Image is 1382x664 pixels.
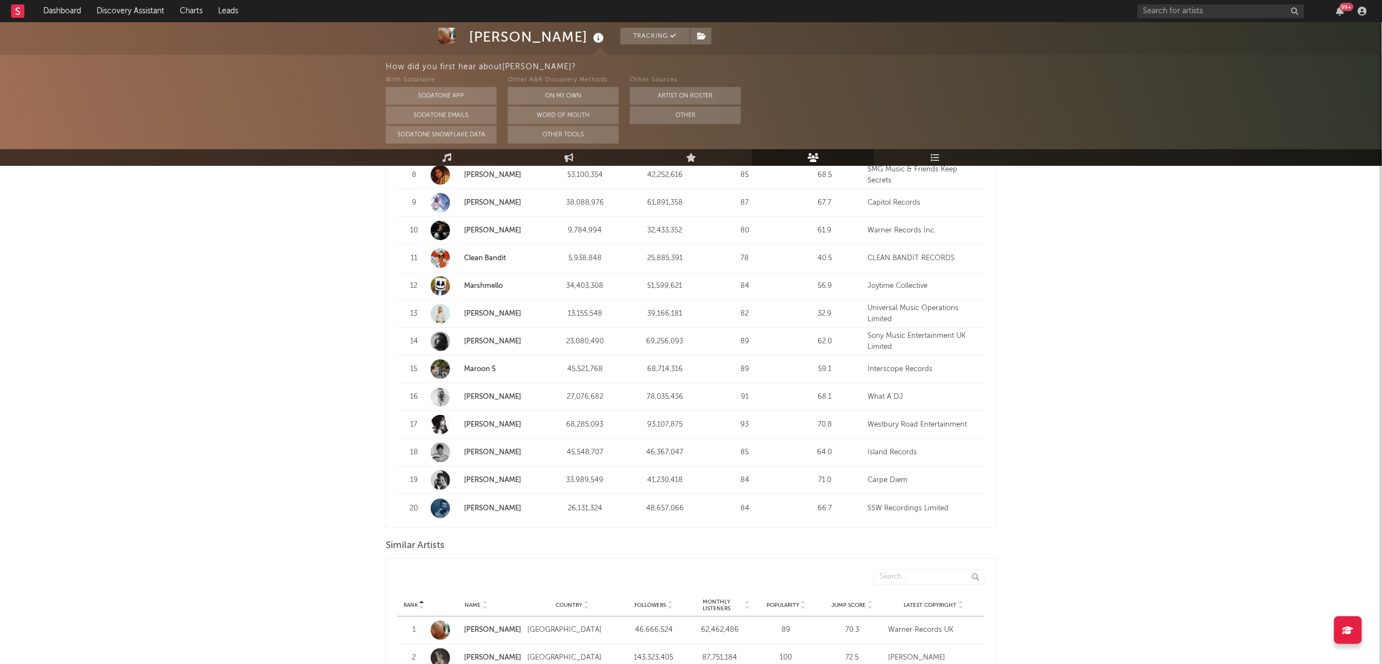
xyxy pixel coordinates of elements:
[708,253,782,264] div: 78
[867,392,979,403] div: What A DJ
[630,87,741,105] button: Artist on Roster
[708,336,782,347] div: 89
[867,197,979,209] div: Capitol Records
[431,165,542,185] a: [PERSON_NAME]
[628,447,702,458] div: 46,367,047
[548,503,622,514] div: 26,131,324
[403,170,425,181] div: 8
[403,419,425,430] div: 17
[548,170,622,181] div: 53,100,354
[756,625,816,636] div: 89
[888,625,979,636] div: Warner Records UK
[548,225,622,236] div: 9,784,994
[867,253,979,264] div: CLEAN BANDIT RECORDS
[403,447,425,458] div: 18
[548,253,622,264] div: 5,938,848
[527,625,618,636] div: [GEOGRAPHIC_DATA]
[464,282,503,290] a: Marshmello
[628,281,702,292] div: 51,599,621
[867,164,979,186] div: SMG Music & Friends Keep Secrets
[867,303,979,325] div: Universal Music Operations Limited
[867,447,979,458] div: Island Records
[431,193,542,212] a: [PERSON_NAME]
[624,625,684,636] div: 46,666,524
[635,602,667,609] span: Followers
[788,419,862,430] div: 70.8
[548,475,622,486] div: 33,989,549
[403,336,425,347] div: 14
[403,475,425,486] div: 19
[548,281,622,292] div: 34,403,308
[386,60,1382,74] div: How did you first hear about [PERSON_NAME] ?
[630,107,741,124] button: Other
[788,281,862,292] div: 56.9
[556,602,583,609] span: Country
[708,419,782,430] div: 93
[386,74,497,87] div: With Sodatone
[548,364,622,375] div: 45,521,768
[832,602,866,609] span: Jump Score
[708,503,782,514] div: 84
[628,336,702,347] div: 69,256,093
[464,477,521,484] a: [PERSON_NAME]
[867,331,979,352] div: Sony Music Entertainment UK Limited
[788,475,862,486] div: 71.0
[690,653,750,664] div: 87,751,184
[464,171,521,179] a: [PERSON_NAME]
[822,625,882,636] div: 70.3
[548,197,622,209] div: 38,088,976
[548,447,622,458] div: 45,548,707
[508,107,619,124] button: Word Of Mouth
[628,419,702,430] div: 93,107,875
[464,505,521,512] a: [PERSON_NAME]
[628,308,702,320] div: 39,166,181
[431,332,542,351] a: [PERSON_NAME]
[867,281,979,292] div: Joytime Collective
[403,197,425,209] div: 9
[628,170,702,181] div: 42,252,616
[431,443,542,462] a: [PERSON_NAME]
[403,602,418,609] span: Rank
[464,310,521,317] a: [PERSON_NAME]
[403,625,425,636] div: 1
[766,602,799,609] span: Popularity
[508,74,619,87] div: Other A&R Discovery Methods
[708,364,782,375] div: 89
[708,281,782,292] div: 84
[628,503,702,514] div: 48,657,066
[628,225,702,236] div: 32,433,352
[708,475,782,486] div: 84
[628,475,702,486] div: 41,230,418
[431,470,542,490] a: [PERSON_NAME]
[386,539,445,553] span: Similar Artists
[386,107,497,124] button: Sodatone Emails
[628,253,702,264] div: 25,885,391
[431,621,522,640] a: [PERSON_NAME]
[464,449,521,456] a: [PERSON_NAME]
[788,392,862,403] div: 68.1
[1336,7,1344,16] button: 99+
[867,503,979,514] div: SSW Recordings Limited
[788,447,862,458] div: 64.0
[867,225,979,236] div: Warner Records Inc.
[464,655,521,662] a: [PERSON_NAME]
[548,308,622,320] div: 13,155,548
[403,503,425,514] div: 20
[888,653,979,664] div: [PERSON_NAME]
[708,392,782,403] div: 91
[788,364,862,375] div: 59.1
[403,364,425,375] div: 15
[628,364,702,375] div: 68,714,316
[464,421,521,428] a: [PERSON_NAME]
[403,225,425,236] div: 10
[628,392,702,403] div: 78,035,436
[867,475,979,486] div: Carpe Diem
[431,359,542,379] a: Maroon 5
[548,336,622,347] div: 23,080,490
[690,625,750,636] div: 62,462,486
[708,308,782,320] div: 82
[624,653,684,664] div: 143,323,405
[788,170,862,181] div: 68.5
[431,387,542,407] a: [PERSON_NAME]
[431,499,542,518] a: [PERSON_NAME]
